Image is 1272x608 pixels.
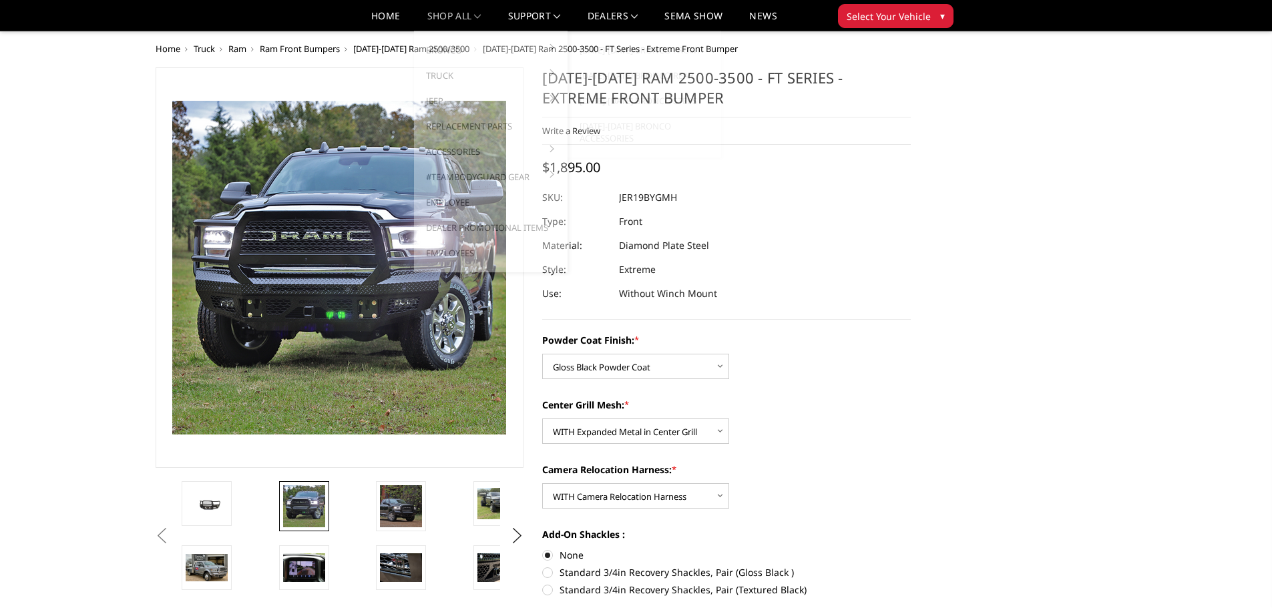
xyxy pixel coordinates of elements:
[152,526,172,546] button: Previous
[542,463,911,477] label: Camera Relocation Harness:
[542,234,609,258] dt: Material:
[542,565,911,579] label: Standard 3/4in Recovery Shackles, Pair (Gloss Black )
[847,9,931,23] span: Select Your Vehicle
[371,11,400,31] a: Home
[542,210,609,234] dt: Type:
[260,43,340,55] a: Ram Front Bumpers
[940,9,945,23] span: ▾
[228,43,246,55] a: Ram
[283,553,325,581] img: Clear View Camera: Relocate your front camera and keep the functionality completely.
[508,11,561,31] a: Support
[419,164,562,190] a: #TeamBodyguard Gear
[542,583,911,597] label: Standard 3/4in Recovery Shackles, Pair (Textured Black)
[194,43,215,55] a: Truck
[542,186,609,210] dt: SKU:
[283,485,325,527] img: 2019-2026 Ram 2500-3500 - FT Series - Extreme Front Bumper
[156,67,524,468] a: 2019-2026 Ram 2500-3500 - FT Series - Extreme Front Bumper
[419,215,562,240] a: Dealer Promotional Items
[427,11,481,31] a: shop all
[573,88,716,113] a: [DATE]-[DATE] Bronco Steps
[507,526,527,546] button: Next
[419,240,562,266] a: Employees
[419,88,562,113] a: Jeep
[186,494,228,513] img: 2019-2026 Ram 2500-3500 - FT Series - Extreme Front Bumper
[619,258,656,282] dd: Extreme
[542,282,609,306] dt: Use:
[573,63,716,88] a: [DATE]-[DATE] Bronco Rear
[664,11,722,31] a: SEMA Show
[542,527,911,541] label: Add-On Shackles :
[419,63,562,88] a: Truck
[619,210,642,234] dd: Front
[542,548,911,562] label: None
[419,113,562,139] a: Replacement Parts
[542,158,600,176] span: $1,895.00
[542,398,911,412] label: Center Grill Mesh:
[380,553,422,581] img: 2019-2026 Ram 2500-3500 - FT Series - Extreme Front Bumper
[619,282,717,306] dd: Without Winch Mount
[419,139,562,164] a: Accessories
[1205,544,1272,608] iframe: Chat Widget
[573,37,716,63] a: [DATE]-[DATE] Bronco Front
[573,113,716,151] a: [DATE]-[DATE] Bronco Accessories
[156,43,180,55] a: Home
[619,234,709,258] dd: Diamond Plate Steel
[353,43,469,55] a: [DATE]-[DATE] Ram 2500/3500
[619,186,677,210] dd: JER19BYGMH
[477,488,519,519] img: 2019-2026 Ram 2500-3500 - FT Series - Extreme Front Bumper
[542,333,911,347] label: Powder Coat Finish:
[588,11,638,31] a: Dealers
[419,190,562,215] a: Employee
[380,485,422,527] img: 2019-2026 Ram 2500-3500 - FT Series - Extreme Front Bumper
[477,553,519,581] img: 2019-2026 Ram 2500-3500 - FT Series - Extreme Front Bumper
[542,67,911,117] h1: [DATE]-[DATE] Ram 2500-3500 - FT Series - Extreme Front Bumper
[186,554,228,581] img: 2019-2026 Ram 2500-3500 - FT Series - Extreme Front Bumper
[542,258,609,282] dt: Style:
[749,11,777,31] a: News
[838,4,953,28] button: Select Your Vehicle
[483,43,738,55] span: [DATE]-[DATE] Ram 2500-3500 - FT Series - Extreme Front Bumper
[419,37,562,63] a: Bronco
